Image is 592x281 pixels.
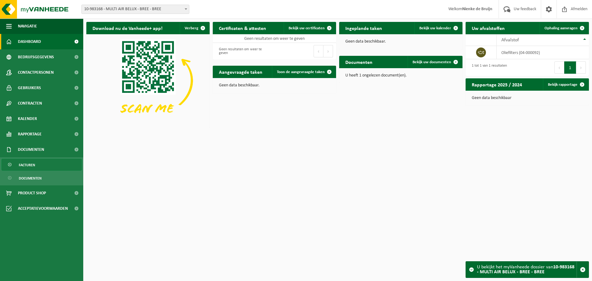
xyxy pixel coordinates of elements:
span: Facturen [19,159,35,171]
span: Documenten [18,142,44,157]
a: Bekijk uw kalender [414,22,462,34]
span: Bekijk uw kalender [419,26,451,30]
td: Geen resultaten om weer te geven [213,34,336,43]
button: 1 [564,61,576,74]
strong: Nienke de Bruijn [462,7,492,11]
p: U heeft 1 ongelezen document(en). [345,73,456,78]
span: Contactpersonen [18,65,54,80]
span: Acceptatievoorwaarden [18,201,68,216]
td: oliefilters (04-000092) [497,46,589,59]
span: Bekijk uw certificaten [289,26,325,30]
span: Dashboard [18,34,41,49]
span: Navigatie [18,19,37,34]
span: Gebruikers [18,80,41,96]
span: Kalender [18,111,37,126]
span: Rapportage [18,126,42,142]
h2: Download nu de Vanheede+ app! [86,22,169,34]
strong: 10-983168 - MULTI AIR BELUX - BREE - BREE [477,265,574,275]
button: Previous [554,61,564,74]
span: Verberg [185,26,198,30]
a: Bekijk uw certificaten [284,22,335,34]
div: Geen resultaten om weer te geven [216,44,271,58]
a: Bekijk rapportage [543,78,588,91]
h2: Documenten [339,56,379,68]
button: Previous [314,45,323,57]
div: 1 tot 1 van 1 resultaten [469,61,507,74]
span: 10-983168 - MULTI AIR BELUX - BREE - BREE [82,5,189,14]
a: Documenten [2,172,82,184]
span: Documenten [19,172,42,184]
span: 10-983168 - MULTI AIR BELUX - BREE - BREE [81,5,189,14]
a: Ophaling aanvragen [540,22,588,34]
span: Contracten [18,96,42,111]
a: Facturen [2,159,82,171]
p: Geen data beschikbaar [472,96,583,100]
h2: Aangevraagde taken [213,66,269,78]
h2: Rapportage 2025 / 2024 [466,78,528,90]
p: Geen data beschikbaar. [219,83,330,88]
h2: Uw afvalstoffen [466,22,511,34]
span: Toon de aangevraagde taken [277,70,325,74]
button: Next [576,61,586,74]
a: Toon de aangevraagde taken [272,66,335,78]
p: Geen data beschikbaar. [345,39,456,44]
span: Ophaling aanvragen [545,26,578,30]
h2: Ingeplande taken [339,22,388,34]
a: Bekijk uw documenten [408,56,462,68]
img: Download de VHEPlus App [86,34,210,127]
div: U bekijkt het myVanheede dossier van [477,262,577,278]
h2: Certificaten & attesten [213,22,272,34]
span: Bekijk uw documenten [413,60,451,64]
span: Product Shop [18,185,46,201]
button: Next [323,45,333,57]
span: Bedrijfsgegevens [18,49,54,65]
span: Afvalstof [501,38,519,43]
button: Verberg [180,22,209,34]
